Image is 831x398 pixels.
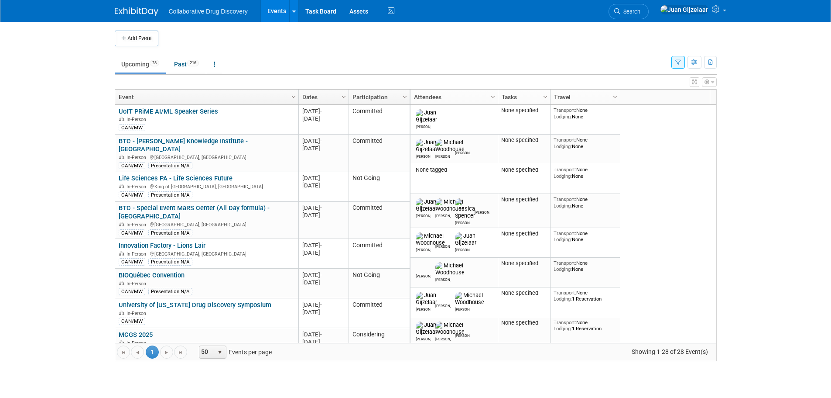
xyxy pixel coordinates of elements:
span: Lodging: [554,266,572,272]
img: Juan Gijzelaar [416,109,437,123]
img: Juan Gijzelaar [455,232,476,246]
div: Michael Woodhouse [435,336,451,341]
div: Juan Gijzelaar [455,246,470,252]
div: Michael Woodhouse [416,246,431,252]
a: Go to the previous page [131,346,144,359]
a: Column Settings [540,90,550,103]
span: 1 [146,346,159,359]
img: Evan Moriarity [438,232,448,243]
img: In-Person Event [119,155,124,159]
div: [DATE] [302,338,345,346]
span: Lodging: [554,203,572,209]
div: None None [554,137,616,149]
img: Evan Moriarity [458,139,468,149]
span: Lodging: [554,236,572,242]
span: Lodging: [554,143,572,149]
div: Presentation N/A [148,162,192,169]
a: Search [609,4,649,19]
div: None specified [501,107,547,114]
div: None specified [501,137,547,144]
a: Upcoming28 [115,56,166,73]
span: In-Person [127,340,149,346]
span: In-Person [127,184,149,190]
img: Evan Moriarity [438,292,448,302]
div: Juan Gijzelaar [416,212,431,218]
span: - [320,138,322,144]
span: Events per page [188,346,280,359]
span: select [216,349,223,356]
img: In-Person Event [119,222,124,226]
div: [DATE] [302,242,345,249]
div: [DATE] [302,301,345,308]
img: Juan Gijzelaar [660,5,708,14]
div: None specified [501,196,547,203]
span: Showing 1-28 of 28 Event(s) [623,346,716,358]
div: [DATE] [302,271,345,279]
div: Michael Woodhouse [455,306,470,311]
div: [GEOGRAPHIC_DATA], [GEOGRAPHIC_DATA] [119,221,294,228]
span: Column Settings [612,93,619,100]
div: [DATE] [302,137,345,145]
img: Evan Moriarity [418,262,429,273]
span: Lodging: [554,114,572,120]
img: In-Person Event [119,117,124,121]
span: Column Settings [340,93,347,100]
a: Participation [352,90,404,104]
div: Evan Moriarity [435,243,451,249]
a: Event [119,90,293,104]
span: Column Settings [290,93,297,100]
div: CAN/MW [119,191,145,198]
img: In-Person Event [119,251,124,256]
div: King of [GEOGRAPHIC_DATA], [GEOGRAPHIC_DATA] [119,183,294,190]
span: Go to the previous page [134,349,141,356]
div: None None [554,260,616,273]
td: Committed [349,105,410,135]
div: None specified [501,290,547,297]
span: - [320,301,322,308]
span: Lodging: [554,173,572,179]
div: Juan Gijzelaar [416,306,431,311]
div: [DATE] [302,182,345,189]
span: In-Person [127,281,149,287]
span: - [320,242,322,249]
div: [DATE] [302,145,345,152]
a: MCGS 2025 [119,331,153,339]
a: UofT PRiME AI/ML Speaker Series [119,107,218,115]
td: Committed [349,239,410,269]
td: Committed [349,135,410,172]
a: Column Settings [488,90,498,103]
span: Transport: [554,260,576,266]
div: Juan Gijzelaar [416,123,431,129]
a: Go to the next page [160,346,173,359]
div: Juan Gijzelaar [416,336,431,341]
div: Evan Moriarity [455,332,470,338]
img: In-Person Event [119,281,124,285]
span: Transport: [554,290,576,296]
div: None specified [501,166,547,173]
span: Transport: [554,166,576,173]
img: Michael Woodhouse [435,139,465,153]
a: Tasks [502,90,544,104]
div: Evan Moriarity [455,149,470,155]
span: Go to the last page [177,349,184,356]
a: BIOQuébec Convention [119,271,185,279]
div: None None [554,107,616,120]
img: Michael Woodhouse [435,198,465,212]
span: Column Settings [401,93,408,100]
div: Jessica Spencer [455,219,470,225]
span: In-Person [127,251,149,257]
img: Evan Moriarity [458,322,468,332]
span: - [320,204,322,211]
td: Committed [349,202,410,239]
span: 28 [150,60,159,66]
a: Go to the last page [174,346,187,359]
img: Michael Woodhouse [416,232,445,246]
a: Attendees [414,90,492,104]
span: In-Person [127,155,149,160]
div: None None [554,196,616,209]
span: Go to the next page [163,349,170,356]
img: Michael Woodhouse [455,292,484,306]
div: CAN/MW [119,229,145,236]
span: Transport: [554,107,576,113]
div: [DATE] [302,174,345,182]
